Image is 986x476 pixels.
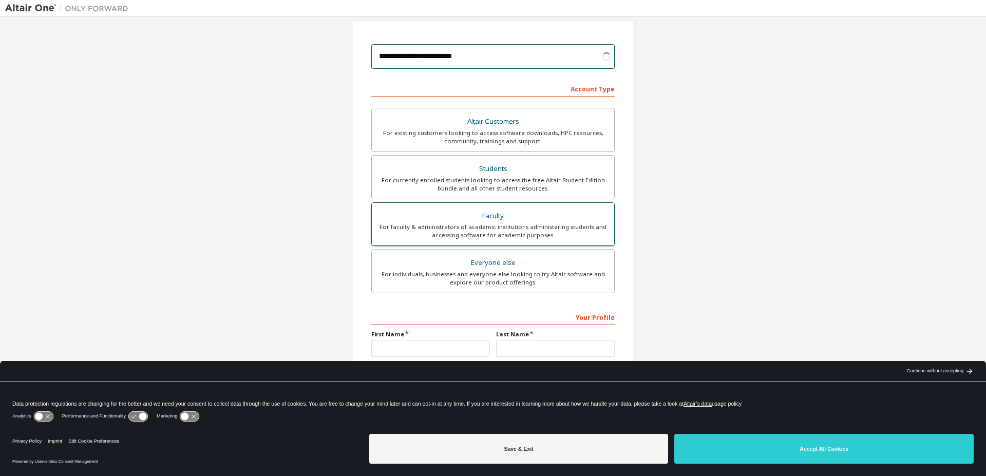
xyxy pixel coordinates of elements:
img: Altair One [5,3,134,13]
label: Last Name [496,330,615,338]
div: Everyone else [378,256,608,270]
div: Students [378,162,608,176]
div: For existing customers looking to access software downloads, HPC resources, community, trainings ... [378,129,608,145]
div: For currently enrolled students looking to access the free Altair Student Edition bundle and all ... [378,176,608,193]
div: For individuals, businesses and everyone else looking to try Altair software and explore our prod... [378,270,608,287]
div: Altair Customers [378,115,608,129]
label: First Name [371,330,490,338]
div: Your Profile [371,309,615,325]
div: For faculty & administrators of academic institutions administering students and accessing softwa... [378,223,608,239]
div: Faculty [378,209,608,223]
div: Account Type [371,80,615,97]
